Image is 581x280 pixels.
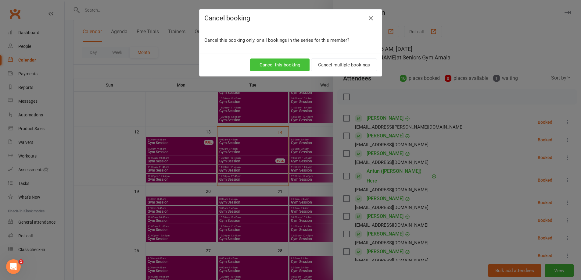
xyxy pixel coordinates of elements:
[366,13,376,23] button: Close
[204,37,377,44] p: Cancel this booking only, or all bookings in the series for this member?
[6,259,21,274] iframe: Intercom live chat
[311,58,377,71] button: Cancel multiple bookings
[204,14,377,22] h4: Cancel booking
[19,259,23,264] span: 1
[250,58,310,71] button: Cancel this booking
